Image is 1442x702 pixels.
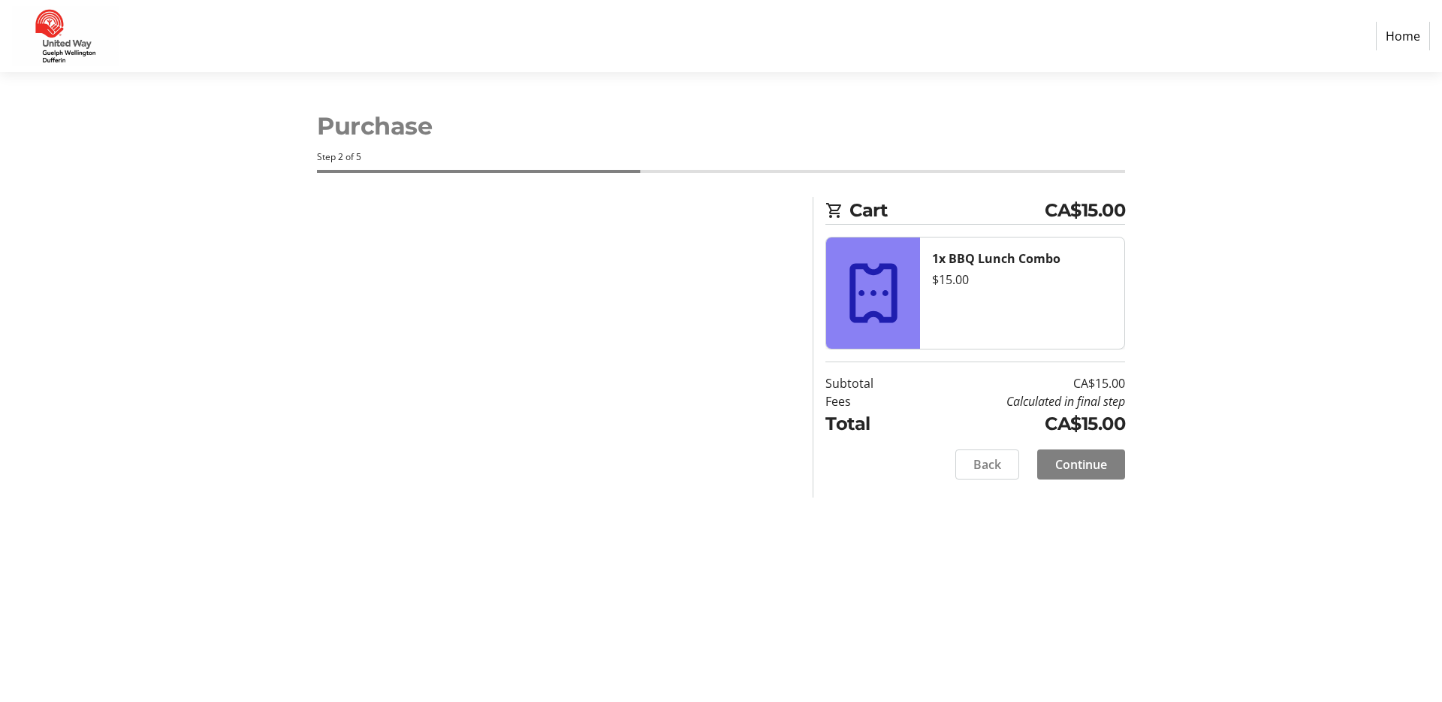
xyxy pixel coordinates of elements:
img: United Way Guelph Wellington Dufferin's Logo [12,6,119,66]
button: Back [955,449,1019,480]
span: Cart [849,197,1045,224]
h1: Purchase [317,108,1125,144]
span: Back [973,455,1001,474]
div: Step 2 of 5 [317,150,1125,164]
button: Continue [1037,449,1125,480]
td: Total [825,410,912,437]
td: Calculated in final step [912,392,1125,410]
td: CA$15.00 [912,410,1125,437]
span: Continue [1055,455,1107,474]
strong: 1x BBQ Lunch Combo [932,250,1060,267]
td: CA$15.00 [912,374,1125,392]
span: CA$15.00 [1045,197,1125,224]
div: $15.00 [932,271,1112,289]
td: Subtotal [825,374,912,392]
td: Fees [825,392,912,410]
a: Home [1376,22,1430,50]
